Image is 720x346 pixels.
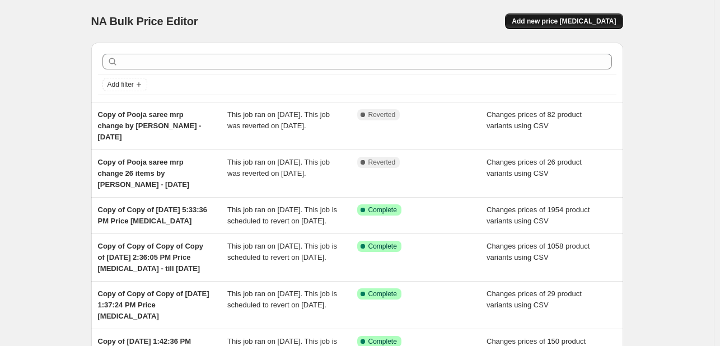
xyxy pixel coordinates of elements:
span: Add new price [MEDICAL_DATA] [512,17,616,26]
span: This job ran on [DATE]. This job is scheduled to revert on [DATE]. [227,242,337,261]
span: Add filter [107,80,134,89]
span: Complete [368,242,397,251]
span: Changes prices of 29 product variants using CSV [487,289,582,309]
span: Copy of Copy of [DATE] 5:33:36 PM Price [MEDICAL_DATA] [98,205,208,225]
span: Complete [368,337,397,346]
span: Changes prices of 82 product variants using CSV [487,110,582,130]
span: Copy of Copy of Copy of [DATE] 1:37:24 PM Price [MEDICAL_DATA] [98,289,209,320]
span: This job ran on [DATE]. This job was reverted on [DATE]. [227,158,330,177]
span: Copy of Copy of Copy of Copy of [DATE] 2:36:05 PM Price [MEDICAL_DATA] - till [DATE] [98,242,203,273]
button: Add new price [MEDICAL_DATA] [505,13,623,29]
span: Complete [368,205,397,214]
span: This job ran on [DATE]. This job is scheduled to revert on [DATE]. [227,205,337,225]
span: Reverted [368,158,396,167]
span: This job ran on [DATE]. This job is scheduled to revert on [DATE]. [227,289,337,309]
span: This job ran on [DATE]. This job was reverted on [DATE]. [227,110,330,130]
span: Changes prices of 26 product variants using CSV [487,158,582,177]
span: Reverted [368,110,396,119]
span: Changes prices of 1954 product variants using CSV [487,205,590,225]
span: Changes prices of 1058 product variants using CSV [487,242,590,261]
span: Copy of Pooja saree mrp change by [PERSON_NAME] - [DATE] [98,110,202,141]
span: Complete [368,289,397,298]
span: Copy of Pooja saree mrp change 26 items by [PERSON_NAME] - [DATE] [98,158,190,189]
span: NA Bulk Price Editor [91,15,198,27]
button: Add filter [102,78,147,91]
